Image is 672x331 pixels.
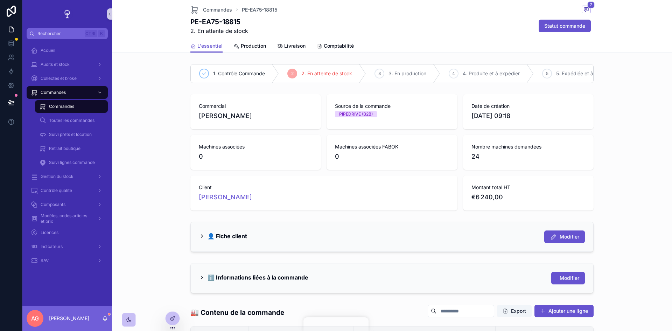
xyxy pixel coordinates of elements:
h1: PE-EA75-18815 [190,17,248,27]
span: 2. En attente de stock [301,70,352,77]
span: Gestion du stock [41,174,73,179]
button: Ajouter une ligne [534,305,594,317]
span: 4 [452,71,455,76]
span: 4. Produite et à expédier [463,70,520,77]
span: Client [199,184,449,191]
span: 5. Expédiée et à facturer [556,70,613,77]
span: Toutes les commandes [49,118,94,123]
a: Composants [27,198,108,211]
span: L'essentiel [197,42,223,49]
span: [PERSON_NAME] [199,111,252,121]
span: Modèles, codes articles et prix [41,213,92,224]
a: PE-EA75-18815 [242,6,277,13]
span: [DATE] 09:18 [471,111,585,121]
span: Statut commande [544,22,585,29]
span: 2. En attente de stock [190,27,248,35]
span: Nombre machines demandées [471,143,585,150]
button: Export [497,305,532,317]
a: Suivi prêts et location [35,128,108,141]
a: Modèles, codes articles et prix [27,212,108,225]
span: Commercial [199,103,313,110]
span: 3 [378,71,381,76]
a: Gestion du stock [27,170,108,183]
span: Production [241,42,266,49]
span: 3. En production [388,70,426,77]
span: Commandes [203,6,232,13]
button: Modifier [551,272,585,284]
a: [PERSON_NAME] [199,192,252,202]
span: Retrait boutique [49,146,80,151]
span: Source de la commande [335,103,449,110]
a: Production [234,40,266,54]
span: 7 [587,1,595,8]
button: Statut commande [539,20,591,32]
p: [PERSON_NAME] [49,315,89,322]
a: Collectes et broke [27,72,108,85]
span: Commandes [49,104,74,109]
a: L'essentiel [190,40,223,53]
span: Comptabilité [324,42,354,49]
span: Collectes et broke [41,76,77,81]
span: Date de création [471,103,585,110]
a: Commandes [190,6,232,14]
span: Indicateurs [41,244,63,249]
a: Toutes les commandes [35,114,108,127]
a: Indicateurs [27,240,108,253]
span: SAV [41,258,49,263]
span: 0 [199,152,313,161]
div: scrollable content [22,39,112,276]
span: Ctrl [85,30,97,37]
button: 7 [582,6,591,14]
span: 24 [471,152,585,161]
a: Retrait boutique [35,142,108,155]
a: SAV [27,254,108,267]
span: Contrôle qualité [41,188,72,193]
h1: 🏭 Contenu de la commande [190,308,284,317]
span: Machines associées FABOK [335,143,449,150]
span: Suivi lignes commande [49,160,95,165]
span: Livraison [284,42,306,49]
a: Commandes [27,86,108,99]
a: Audits et stock [27,58,108,71]
span: 2 [291,71,294,76]
button: Modifier [544,230,585,243]
span: Audits et stock [41,62,70,67]
span: Licences [41,230,58,235]
span: 1. Contrôle Commande [213,70,265,77]
a: Livraison [277,40,306,54]
a: Commandes [35,100,108,113]
a: Accueil [27,44,108,57]
img: App logo [62,8,73,20]
span: K [99,31,104,36]
span: Suivi prêts et location [49,132,92,137]
span: Machines associées [199,143,313,150]
span: Rechercher [37,31,82,36]
span: Accueil [41,48,55,53]
span: 5 [546,71,548,76]
h2: ℹ️ Informations liées à la commande [208,272,308,283]
div: PIPEDRIVE (B2B) [339,111,373,117]
a: Suivi lignes commande [35,156,108,169]
span: AG [31,314,39,323]
h2: 👤 Fiche client [208,230,247,242]
button: RechercherCtrlK [27,28,108,39]
a: Licences [27,226,108,239]
span: Modifier [560,233,579,240]
a: Comptabilité [317,40,354,54]
span: Composants [41,202,65,207]
span: €6 240,00 [471,192,585,202]
span: Montant total HT [471,184,585,191]
a: Contrôle qualité [27,184,108,197]
span: Commandes [41,90,66,95]
span: 0 [335,152,449,161]
span: Modifier [560,275,579,282]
